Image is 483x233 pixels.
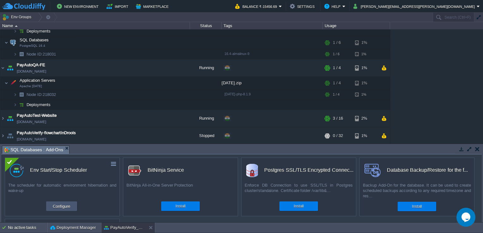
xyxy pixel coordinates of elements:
button: Import [107,3,130,10]
a: [DOMAIN_NAME] [17,119,46,125]
div: BitNinja All-in-One Server Protection [123,182,238,198]
div: Status [190,22,221,29]
img: AMDAwAAAACH5BAEAAAAALAAAAAABAAEAAAICRAEAOw== [15,25,18,27]
img: AMDAwAAAACH5BAEAAAAALAAAAAABAAEAAAICRAEAOw== [13,90,17,99]
img: AMDAwAAAACH5BAEAAAAALAAAAAABAAEAAAICRAEAOw== [4,36,8,49]
div: Stopped [190,127,222,144]
img: AMDAwAAAACH5BAEAAAAALAAAAAABAAEAAAICRAEAOw== [9,36,17,49]
button: Env Groups [2,13,34,21]
button: New Environment [57,3,101,10]
img: backup-logo.png [364,164,381,177]
img: CloudJiffy [2,3,45,10]
button: Marketplace [136,3,170,10]
button: Help [324,3,342,10]
a: Node ID:218031 [26,51,57,57]
img: AMDAwAAAACH5BAEAAAAALAAAAAABAAEAAAICRAEAOw== [6,110,15,127]
img: AMDAwAAAACH5BAEAAAAALAAAAAABAAEAAAICRAEAOw== [17,26,26,36]
span: SQL Databases : Add-Ons [4,146,63,154]
div: 1% [355,59,376,76]
img: AMDAwAAAACH5BAEAAAAALAAAAAABAAEAAAICRAEAOw== [17,90,26,99]
a: PayAutoQA-FE [17,62,45,68]
div: 0 / 32 [333,127,343,144]
div: BitNinja Service [148,164,184,177]
div: 1 / 6 [333,49,339,59]
div: 3 / 16 [333,110,343,127]
img: AMDAwAAAACH5BAEAAAAALAAAAAABAAEAAAICRAEAOw== [0,110,5,127]
img: postgres-ssl-logo.svg [246,164,258,177]
div: Name [1,22,190,29]
div: Database Backup/Restore for the filesystem and the databases [387,164,468,177]
a: Deployments [26,102,52,107]
a: Node ID:218032 [26,92,57,97]
div: 1 / 4 [333,59,341,76]
div: 1% [355,90,376,99]
img: AMDAwAAAACH5BAEAAAAALAAAAAABAAEAAAICRAEAOw== [13,100,17,110]
span: PostgreSQL 16.4 [20,44,45,48]
div: Postgres SSL/TLS Encrypted Connection [264,164,353,177]
div: 1% [355,36,376,49]
span: 16.4-almalinux-9 [224,52,249,56]
img: logo.png [128,164,141,177]
div: Tags [222,22,322,29]
img: AMDAwAAAACH5BAEAAAAALAAAAAABAAEAAAICRAEAOw== [13,49,17,59]
img: AMDAwAAAACH5BAEAAAAALAAAAAABAAEAAAICRAEAOw== [6,127,15,144]
img: AMDAwAAAACH5BAEAAAAALAAAAAABAAEAAAICRAEAOw== [6,59,15,76]
a: Application ServersApache [DATE] [19,78,56,83]
img: AMDAwAAAACH5BAEAAAAALAAAAAABAAEAAAICRAEAOw== [0,59,5,76]
button: Install [412,203,422,210]
div: 1% [355,77,376,89]
div: 1 / 4 [333,77,341,89]
div: No active tasks [8,223,47,233]
div: Running [190,59,222,76]
span: [DATE]-php-8.1.9 [224,92,251,96]
div: Usage [323,22,390,29]
div: 2% [355,110,376,127]
span: Node ID: [27,92,43,97]
div: Enforce DB Connection to use SSL/TLS in Postgres cluster/standalone. Certificate folder /var/lib&... [241,182,356,198]
div: 1% [355,127,376,144]
button: Configure [51,202,72,210]
span: Apache [DATE] [20,84,42,88]
span: Application Servers [19,78,56,83]
div: The scheduler for automatic environment hibernation and wake-up [5,182,119,198]
div: Backup Add-On for the database. It can be used to create scheduled backups according to any requi... [360,182,474,199]
iframe: chat widget [456,208,477,227]
img: AMDAwAAAACH5BAEAAAAALAAAAAABAAEAAAICRAEAOw== [9,77,17,89]
div: 1 / 4 [333,90,339,99]
img: AMDAwAAAACH5BAEAAAAALAAAAAABAAEAAAICRAEAOw== [13,26,17,36]
a: Deployments [26,28,52,34]
span: SQL Databases [19,37,50,43]
button: PayAutoVerify_BE [104,224,144,231]
span: Node ID: [27,52,43,57]
div: 1% [355,49,376,59]
div: [DATE].zip [222,77,323,89]
a: SQL DatabasesPostgreSQL 16.4 [19,38,50,42]
button: [PERSON_NAME][EMAIL_ADDRESS][PERSON_NAME][DOMAIN_NAME] [353,3,477,10]
button: Install [175,203,185,209]
a: PayAutoVerify-flowchartInDrools [17,130,76,136]
div: Env Start/Stop Scheduler [30,164,87,177]
a: PayAutoTest-Website [17,112,57,119]
div: 1 / 6 [333,36,341,49]
span: 218031 [26,51,57,57]
a: [DOMAIN_NAME] [17,136,46,142]
button: Install [294,203,303,209]
img: AMDAwAAAACH5BAEAAAAALAAAAAABAAEAAAICRAEAOw== [4,77,8,89]
button: Deployment Manager [50,224,96,231]
img: AMDAwAAAACH5BAEAAAAALAAAAAABAAEAAAICRAEAOw== [0,127,5,144]
div: Running [190,110,222,127]
img: AMDAwAAAACH5BAEAAAAALAAAAAABAAEAAAICRAEAOw== [17,100,26,110]
img: AMDAwAAAACH5BAEAAAAALAAAAAABAAEAAAICRAEAOw== [17,49,26,59]
button: Balance ₹-15456.69 [235,3,279,10]
button: Settings [290,3,316,10]
span: 218032 [26,92,57,97]
a: [DOMAIN_NAME] [17,68,46,75]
